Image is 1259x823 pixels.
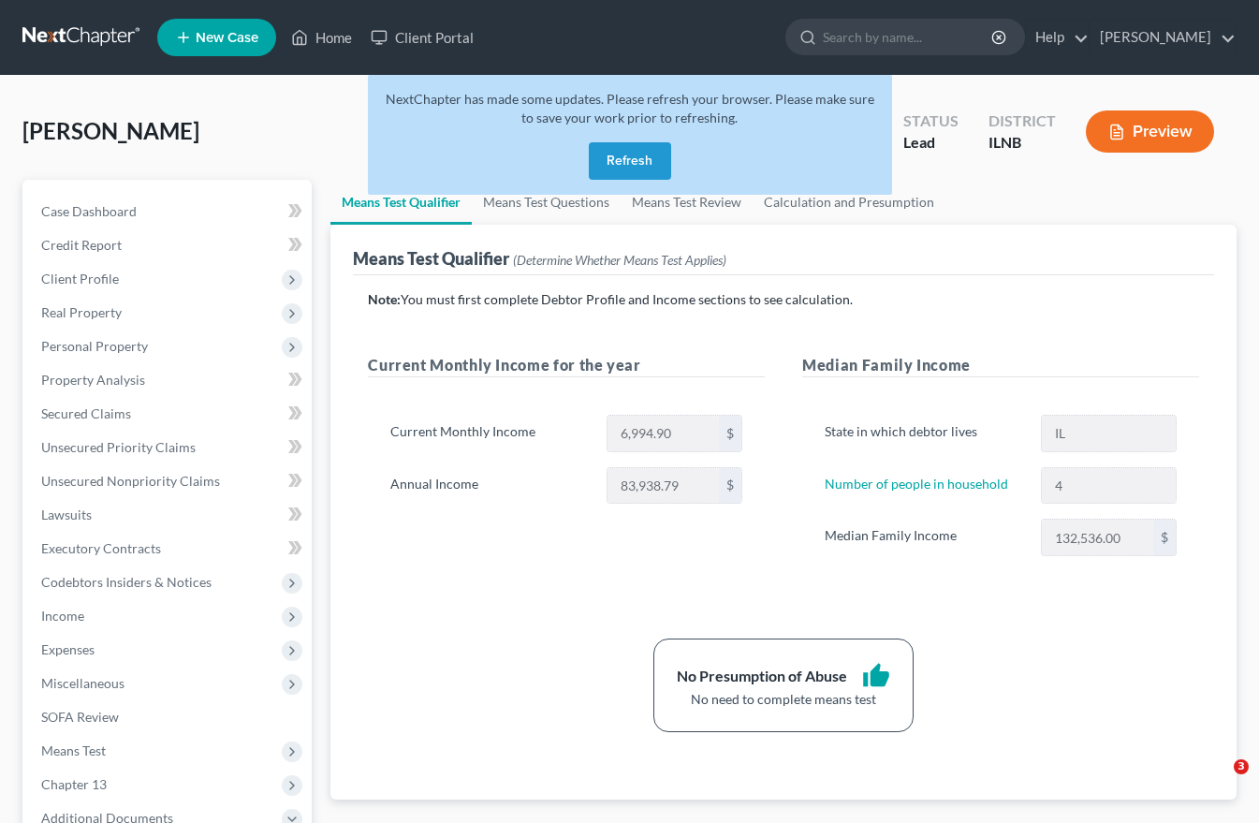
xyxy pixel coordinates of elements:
[386,91,874,125] span: NextChapter has made some updates. Please refresh your browser. Please make sure to save your wor...
[41,372,145,388] span: Property Analysis
[41,574,212,590] span: Codebtors Insiders & Notices
[41,709,119,725] span: SOFA Review
[1091,21,1236,54] a: [PERSON_NAME]
[26,397,312,431] a: Secured Claims
[41,675,124,691] span: Miscellaneous
[1153,520,1176,555] div: $
[988,110,1056,132] div: District
[589,142,671,180] button: Refresh
[26,363,312,397] a: Property Analysis
[368,290,1199,309] p: You must first complete Debtor Profile and Income sections to see calculation.
[22,117,199,144] span: [PERSON_NAME]
[381,467,597,505] label: Annual Income
[903,110,959,132] div: Status
[41,608,84,624] span: Income
[41,203,137,219] span: Case Dashboard
[815,415,1032,452] label: State in which debtor lives
[26,431,312,464] a: Unsecured Priority Claims
[41,439,196,455] span: Unsecured Priority Claims
[41,271,119,287] span: Client Profile
[719,416,741,451] div: $
[41,405,131,421] span: Secured Claims
[41,742,106,758] span: Means Test
[26,700,312,734] a: SOFA Review
[41,473,220,489] span: Unsecured Nonpriority Claims
[26,532,312,566] a: Executory Contracts
[41,304,122,320] span: Real Property
[802,354,1199,377] h5: Median Family Income
[26,498,312,532] a: Lawsuits
[41,540,161,556] span: Executory Contracts
[1086,110,1214,153] button: Preview
[26,464,312,498] a: Unsecured Nonpriority Claims
[41,338,148,354] span: Personal Property
[1042,468,1176,504] input: --
[677,666,847,687] div: No Presumption of Abuse
[41,237,122,253] span: Credit Report
[26,195,312,228] a: Case Dashboard
[196,31,258,45] span: New Case
[41,776,107,792] span: Chapter 13
[1042,520,1153,555] input: 0.00
[330,180,472,225] a: Means Test Qualifier
[353,247,726,270] div: Means Test Qualifier
[608,468,719,504] input: 0.00
[26,228,312,262] a: Credit Report
[719,468,741,504] div: $
[41,507,92,522] span: Lawsuits
[1234,759,1249,774] span: 3
[903,132,959,154] div: Lead
[1195,759,1240,804] iframe: Intercom live chat
[823,20,994,54] input: Search by name...
[862,662,890,690] i: thumb_up
[608,416,719,451] input: 0.00
[513,252,726,268] span: (Determine Whether Means Test Applies)
[282,21,361,54] a: Home
[988,132,1056,154] div: ILNB
[368,291,401,307] strong: Note:
[41,641,95,657] span: Expenses
[677,690,890,709] div: No need to complete means test
[381,415,597,452] label: Current Monthly Income
[1026,21,1089,54] a: Help
[361,21,483,54] a: Client Portal
[825,476,1008,492] a: Number of people in household
[368,354,765,377] h5: Current Monthly Income for the year
[815,519,1032,556] label: Median Family Income
[1042,416,1176,451] input: State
